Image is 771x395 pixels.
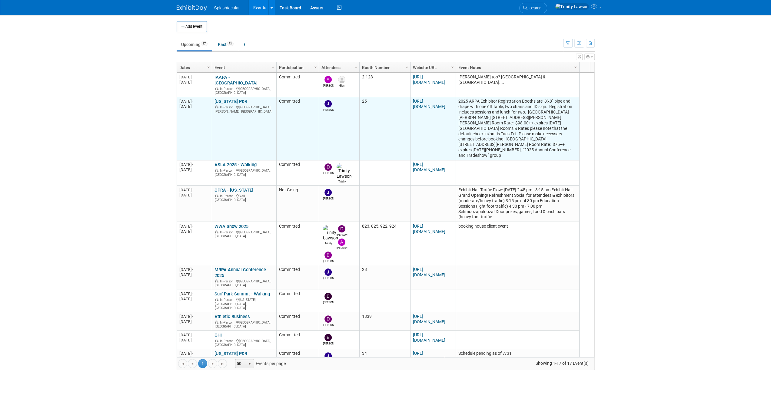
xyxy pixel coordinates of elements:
div: [DATE] [179,314,209,319]
div: [DATE] [179,99,209,104]
a: [URL][DOMAIN_NAME] [413,99,445,109]
img: Jimmy Nigh [324,352,332,360]
div: Enrico Rossi [323,300,334,304]
img: Trinity Lawson [323,225,338,241]
div: [GEOGRAPHIC_DATA], [GEOGRAPHIC_DATA] [214,278,274,288]
span: Go to the previous page [190,361,195,366]
a: Column Settings [449,62,456,71]
div: [DATE] [179,162,209,167]
span: In-Person [220,230,235,234]
img: In-Person Event [215,298,218,301]
a: MRPA Annual Conference 2025 [214,267,266,278]
span: select [247,361,252,366]
span: Go to the next page [210,361,215,366]
a: CPRA - [US_STATE] [214,187,253,193]
a: Dates [179,62,208,73]
div: Trinity Lawson [337,179,347,184]
span: - [192,224,193,229]
div: Enrico Rossi [323,341,334,346]
div: [GEOGRAPHIC_DATA], [GEOGRAPHIC_DATA] [214,86,274,95]
div: Jimmy Nigh [323,196,334,201]
td: Committed [276,331,319,349]
img: Brian Faulkner [324,252,332,259]
span: Column Settings [271,65,275,70]
span: Column Settings [450,65,455,70]
div: [DATE] [179,272,209,277]
img: In-Person Event [215,321,218,324]
a: Go to the previous page [188,359,197,368]
img: Trinity Lawson [337,163,352,179]
td: 2-123 [359,73,410,97]
span: 1 [198,359,207,368]
img: Alex Weidman [324,76,332,83]
span: Column Settings [206,65,211,70]
a: [US_STATE] P&R [214,351,247,356]
td: Committed [276,160,319,186]
img: ExhibitDay [177,5,207,11]
span: - [192,99,193,104]
img: In-Person Event [215,169,218,172]
img: Drew Ford [324,163,332,171]
a: Participation [279,62,315,73]
a: Past73 [213,39,238,50]
span: Column Settings [573,65,578,70]
a: [URL][DOMAIN_NAME] [413,267,445,277]
a: Column Settings [404,62,410,71]
td: 2025 ARPA Exhibitor Registration Booths are 8'x8' pipe and drape with one 6ft table, two chairs a... [456,97,579,160]
span: In-Person [220,194,235,198]
td: 1839 [359,312,410,331]
div: [DATE] [179,356,209,361]
img: Alex Weidman [338,239,345,246]
div: Vail, [GEOGRAPHIC_DATA] [214,193,274,202]
td: Committed [276,222,319,265]
span: In-Person [220,105,235,109]
div: Drew Ford [337,232,347,237]
span: Go to the first page [180,361,185,366]
div: [GEOGRAPHIC_DATA], [GEOGRAPHIC_DATA] [214,338,274,347]
div: Drew Ford [323,323,334,327]
a: Column Settings [205,62,212,71]
img: Jimmy Nigh [324,189,332,196]
a: Upcoming17 [177,39,212,50]
div: [DATE] [179,229,209,234]
img: Drew Ford [338,225,345,232]
a: IAAPA - [GEOGRAPHIC_DATA] [214,74,258,86]
img: In-Person Event [215,339,218,342]
a: Column Settings [572,62,579,71]
span: - [192,333,193,337]
a: Athletic Business [214,314,250,319]
span: - [192,75,193,79]
span: Search [527,6,541,10]
a: Attendees [321,62,355,73]
img: In-Person Event [215,279,218,282]
img: In-Person Event [215,230,218,233]
span: 50 [235,359,246,368]
span: - [192,267,193,272]
div: [DATE] [179,80,209,85]
div: Brian Faulkner [323,259,334,263]
div: [DATE] [179,167,209,172]
span: Events per page [227,359,292,368]
img: Drew Ford [324,315,332,323]
td: Exhibit Hall Traffic Flow: [DATE] 2:45 pm - 3:15 pm Exhibit Hall Grand Opening! Refreshment Socia... [456,186,579,222]
a: Column Settings [270,62,276,71]
td: Committed [276,97,319,160]
td: 823, 825, 922, 924 [359,222,410,265]
div: [DATE] [179,351,209,356]
span: In-Person [220,321,235,324]
div: Alex Weidman [337,246,347,250]
div: [DATE] [179,319,209,324]
a: [URL][DOMAIN_NAME] [413,224,445,234]
div: [US_STATE][GEOGRAPHIC_DATA], [GEOGRAPHIC_DATA] [214,297,274,310]
div: [GEOGRAPHIC_DATA], [GEOGRAPHIC_DATA] [214,320,274,329]
a: [URL][DOMAIN_NAME] [413,314,445,324]
div: [DATE] [179,187,209,193]
div: [DATE] [179,337,209,343]
img: Jimmy Nigh [324,268,332,276]
a: [URL][DOMAIN_NAME] [413,74,445,85]
td: Committed [276,265,319,289]
span: - [192,314,193,319]
button: Add Event [177,21,207,32]
div: Muncie, [GEOGRAPHIC_DATA] [214,357,274,366]
a: Go to the first page [178,359,187,368]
